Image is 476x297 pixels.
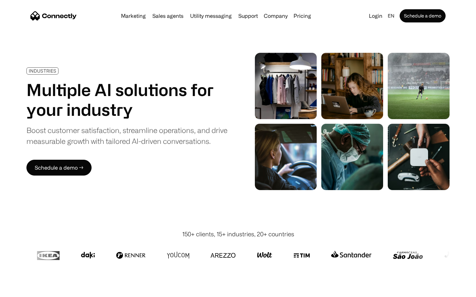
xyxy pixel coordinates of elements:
h1: Multiple AI solutions for your industry [26,80,227,119]
a: Login [366,11,385,20]
a: Schedule a demo [400,9,446,22]
div: 150+ clients, 15+ industries, 20+ countries [182,230,294,239]
a: Support [236,13,260,18]
div: INDUSTRIES [29,68,56,73]
ul: Language list [13,285,40,295]
a: Pricing [291,13,314,18]
a: Marketing [118,13,148,18]
aside: Language selected: English [7,285,40,295]
div: en [388,11,394,20]
a: Schedule a demo → [26,160,92,176]
a: Sales agents [150,13,186,18]
a: Utility messaging [187,13,234,18]
div: Company [264,11,288,20]
div: Boost customer satisfaction, streamline operations, and drive measurable growth with tailored AI-... [26,125,227,147]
